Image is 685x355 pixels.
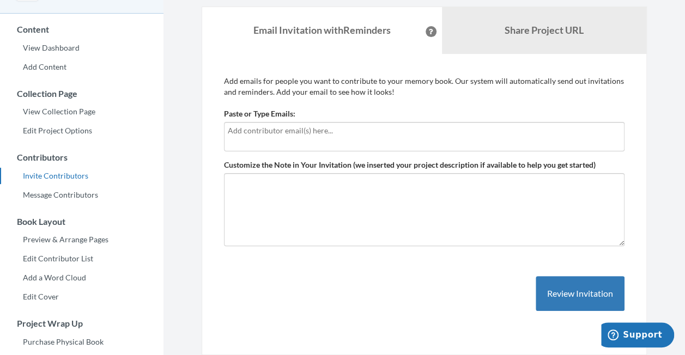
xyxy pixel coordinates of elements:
label: Paste or Type Emails: [224,108,295,119]
label: Customize the Note in Your Invitation (we inserted your project description if available to help ... [224,160,596,170]
h3: Project Wrap Up [1,319,163,328]
h3: Content [1,25,163,34]
p: Add emails for people you want to contribute to your memory book. Our system will automatically s... [224,76,625,97]
h3: Collection Page [1,89,163,99]
h3: Book Layout [1,217,163,227]
iframe: Opens a widget where you can chat to one of our agents [601,322,674,350]
button: Review Invitation [536,276,625,311]
input: Add contributor email(s) here... [228,125,621,137]
b: Share Project URL [505,24,584,36]
strong: Email Invitation with Reminders [253,24,391,36]
h3: Contributors [1,152,163,162]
